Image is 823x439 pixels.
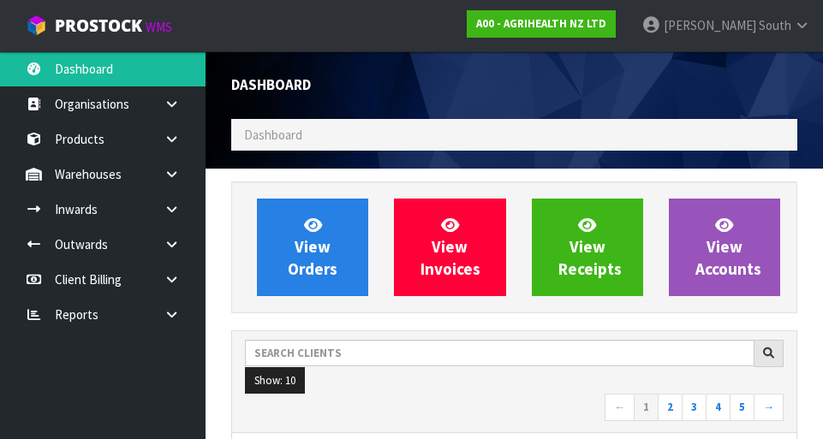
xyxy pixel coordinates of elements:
a: A00 - AGRIHEALTH NZ LTD [467,10,616,38]
a: 3 [682,394,707,421]
a: 5 [730,394,754,421]
a: 2 [658,394,683,421]
input: Search clients [245,340,754,366]
strong: A00 - AGRIHEALTH NZ LTD [476,16,606,31]
nav: Page navigation [245,394,784,424]
a: ViewInvoices [394,199,505,296]
span: ProStock [55,15,142,37]
small: WMS [146,19,172,35]
a: ViewOrders [257,199,368,296]
span: View Receipts [558,215,622,279]
span: South [759,17,791,33]
span: [PERSON_NAME] [664,17,756,33]
a: 1 [634,394,659,421]
a: → [754,394,784,421]
a: 4 [706,394,731,421]
span: View Orders [288,215,337,279]
span: View Invoices [420,215,480,279]
button: Show: 10 [245,367,305,395]
span: View Accounts [695,215,761,279]
img: cube-alt.png [26,15,47,36]
span: Dashboard [244,127,302,143]
a: ← [605,394,635,421]
span: Dashboard [231,75,311,94]
a: ViewAccounts [669,199,780,296]
a: ViewReceipts [532,199,643,296]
